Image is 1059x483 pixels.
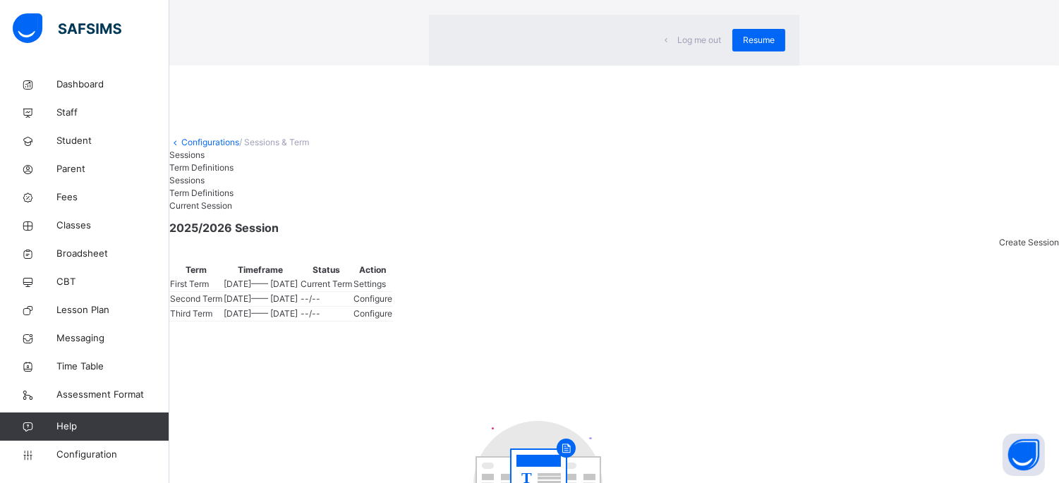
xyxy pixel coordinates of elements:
[56,162,169,176] span: Parent
[1003,434,1045,476] button: Open asap
[56,420,169,434] span: Help
[743,34,775,47] span: Resume
[301,279,352,289] span: Current Term
[999,237,1059,247] span: Create Session
[300,307,353,322] td: --/--
[56,106,169,120] span: Staff
[169,149,205,160] span: Sessions
[169,200,232,211] span: Current Session
[56,275,169,289] span: CBT
[300,263,353,277] th: Status
[170,308,212,319] span: Third Term
[677,34,721,47] span: Log me out
[300,292,353,307] td: --/--
[56,388,169,402] span: Assessment Format
[169,263,223,277] th: Term
[353,263,393,277] th: Action
[56,134,169,148] span: Student
[56,360,169,374] span: Time Table
[56,448,169,462] span: Configuration
[224,279,298,289] span: [DATE] —— [DATE]
[56,219,169,233] span: Classes
[56,78,169,92] span: Dashboard
[224,308,298,319] span: [DATE] —— [DATE]
[169,219,1059,236] span: 2025/2026 Session
[353,293,392,304] span: Configure
[169,175,205,185] span: Sessions
[353,279,386,289] span: Settings
[353,308,392,319] span: Configure
[169,162,234,173] span: Term Definitions
[169,188,234,198] span: Term Definitions
[224,293,298,304] span: [DATE] —— [DATE]
[56,247,169,261] span: Broadsheet
[170,279,209,289] span: First Term
[239,137,309,147] span: / Sessions & Term
[223,263,298,277] th: Timeframe
[56,331,169,346] span: Messaging
[56,303,169,317] span: Lesson Plan
[181,137,239,147] a: Configurations
[56,190,169,204] span: Fees
[13,13,121,43] img: safsims
[170,293,222,304] span: Second Term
